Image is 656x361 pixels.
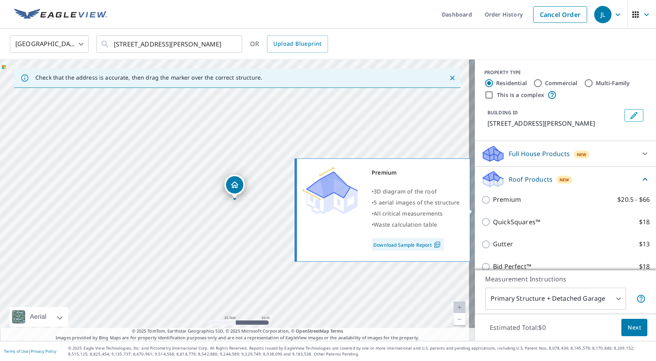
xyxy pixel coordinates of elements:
div: OR [250,35,328,53]
button: Next [621,319,647,337]
div: Premium [372,167,460,178]
a: Cancel Order [533,6,587,23]
div: [GEOGRAPHIC_DATA] [10,33,89,55]
span: 3D diagram of the roof [374,188,437,195]
p: Roof Products [509,175,552,184]
img: EV Logo [14,9,107,20]
div: • [372,208,460,219]
span: © 2025 TomTom, Earthstar Geographics SIO, © 2025 Microsoft Corporation, © [132,328,343,335]
div: • [372,186,460,197]
span: 5 aerial images of the structure [374,199,460,206]
div: Roof ProductsNew [481,170,650,188]
p: QuickSquares™ [493,217,540,227]
div: • [372,219,460,230]
label: This is a complex [497,91,544,99]
span: New [560,177,569,183]
label: Commercial [545,79,578,87]
input: Search by address or latitude-longitude [114,33,226,55]
p: © 2025 Eagle View Technologies, Inc. and Pictometry International Corp. All Rights Reserved. Repo... [68,345,652,357]
label: Residential [496,79,527,87]
div: Full House ProductsNew [481,144,650,163]
div: Dropped pin, building 1, Residential property, 7349 Sauerkraut Ln N Mount Vernon, IN 47620 [224,175,245,199]
span: Upload Blueprint [273,39,321,49]
p: Measurement Instructions [485,274,646,284]
p: Estimated Total: $0 [484,319,552,336]
p: Premium [493,195,521,205]
p: $18 [639,262,650,272]
p: Gutter [493,239,513,249]
p: Check that the address is accurate, then drag the marker over the correct structure. [35,74,262,81]
a: OpenStreetMap [296,328,329,334]
a: Upload Blueprint [267,35,328,53]
a: Privacy Policy [31,348,56,354]
a: Terms of Use [4,348,28,354]
a: Download Sample Report [372,238,444,251]
p: $20.5 - $66 [617,195,650,205]
p: | [4,349,56,354]
p: Bid Perfect™ [493,262,531,272]
p: BUILDING ID [487,109,518,116]
p: $18 [639,217,650,227]
a: Current Level 20, Zoom Out [454,313,465,325]
div: Aerial [28,307,49,327]
p: $13 [639,239,650,249]
button: Edit building 1 [624,109,643,122]
label: Multi-Family [596,79,630,87]
div: Aerial [9,307,68,327]
span: New [577,151,587,158]
div: JL [594,6,612,23]
span: Your report will include the primary structure and a detached garage if one exists. [636,294,646,303]
div: Primary Structure + Detached Garage [485,288,626,310]
span: All critical measurements [374,210,443,217]
div: • [372,197,460,208]
p: Full House Products [509,149,570,158]
a: Current Level 20, Zoom In Disabled [454,301,465,313]
div: PROPERTY TYPE [484,69,647,76]
img: Pdf Icon [432,241,443,248]
img: Premium [303,167,358,214]
span: Waste calculation table [374,221,437,228]
span: Next [628,323,641,333]
a: Terms [330,328,343,334]
p: [STREET_ADDRESS][PERSON_NAME] [487,119,621,128]
button: Close [447,73,458,83]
